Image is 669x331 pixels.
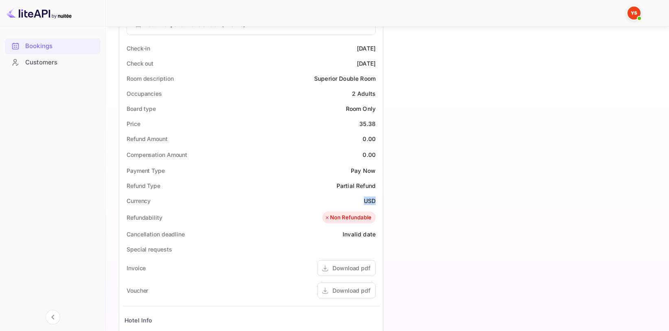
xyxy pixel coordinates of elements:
[127,181,160,190] div: Refund Type
[332,286,370,295] div: Download pdf
[7,7,72,20] img: LiteAPI logo
[5,38,101,54] div: Bookings
[324,214,372,222] div: Non Refundable
[357,59,376,68] div: [DATE]
[364,196,376,205] div: USD
[127,150,187,159] div: Compensation Amount
[352,89,376,98] div: 2 Adults
[46,310,60,324] button: Collapse navigation
[127,213,162,222] div: Refundability
[357,44,376,53] div: [DATE]
[359,119,376,128] div: 35.38
[346,104,376,113] div: Room Only
[627,7,641,20] img: Yandex Support
[127,104,156,113] div: Board type
[125,316,153,324] div: Hotel Info
[127,230,185,238] div: Cancellation deadline
[127,74,173,83] div: Room description
[127,59,153,68] div: Check out
[127,264,146,272] div: Invoice
[351,166,376,175] div: Pay Now
[127,196,151,205] div: Currency
[127,245,172,254] div: Special requests
[127,89,162,98] div: Occupancies
[25,58,96,67] div: Customers
[5,55,101,70] a: Customers
[127,119,140,128] div: Price
[25,42,96,51] div: Bookings
[127,286,148,295] div: Voucher
[332,264,370,272] div: Download pdf
[5,38,101,53] a: Bookings
[127,166,165,175] div: Payment Type
[363,150,376,159] div: 0.00
[337,181,376,190] div: Partial Refund
[343,230,376,238] div: Invalid date
[127,135,168,143] div: Refund Amount
[127,44,150,53] div: Check-in
[314,74,376,83] div: Superior Double Room
[363,135,376,143] div: 0.00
